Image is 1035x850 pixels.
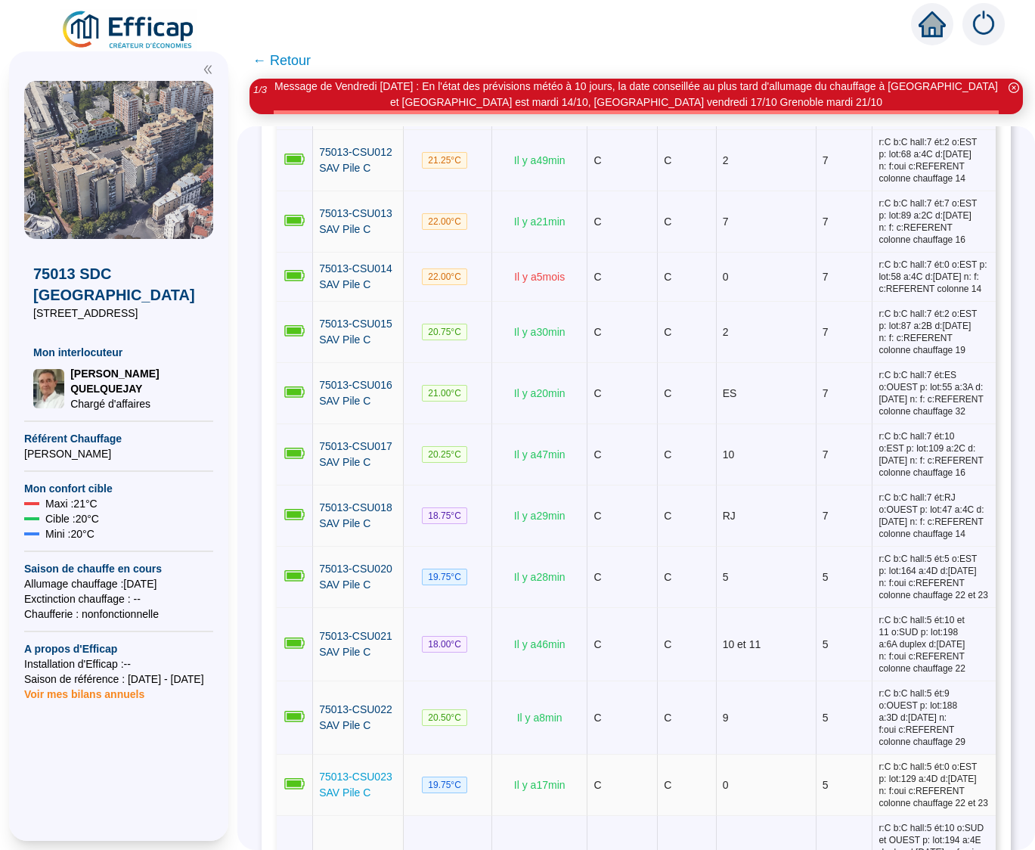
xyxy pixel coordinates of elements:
[70,366,204,396] span: [PERSON_NAME] QUELQUEJAY
[879,553,990,601] span: r:C b:C hall:5 ét:5 o:EST p: lot:164 a:4D d:[DATE] n: f:oui c:REFERENT colonne chauffage 22 et 23
[514,216,566,228] span: Il y a 21 min
[593,326,601,338] span: C
[422,385,467,402] span: 21.00 °C
[593,387,601,399] span: C
[24,561,213,576] span: Saison de chauffe en cours
[24,431,213,446] span: Référent Chauffage
[879,369,990,417] span: r:C b:C hall:7 ét:ES o:OUEST p: lot:55 a:3A d:[DATE] n: f: c:REFERENT colonne chauffage 32
[319,262,392,290] span: 75013-CSU014 SAV Pile C
[593,571,601,583] span: C
[593,216,601,228] span: C
[514,638,566,650] span: Il y a 46 min
[422,213,467,230] span: 22.00 °C
[723,510,736,522] span: RJ
[664,712,671,724] span: C
[319,703,392,731] span: 75013-CSU022 SAV Pile C
[45,511,99,526] span: Cible : 20 °C
[723,271,729,283] span: 0
[319,261,397,293] a: 75013-CSU014 SAV Pile C
[24,672,213,687] span: Saison de référence : [DATE] - [DATE]
[24,576,213,591] span: Allumage chauffage : [DATE]
[33,369,64,408] img: Chargé d'affaires
[24,591,213,606] span: Exctinction chauffage : --
[319,563,392,591] span: 75013-CSU020 SAV Pile C
[45,526,95,541] span: Mini : 20 °C
[823,448,829,461] span: 7
[319,144,397,176] a: 75013-CSU012 SAV Pile C
[879,308,990,356] span: r:C b:C hall:7 ét:2 o:EST p: lot:87 a:2B d:[DATE] n: f: c:REFERENT colonne chauffage 19
[60,9,197,51] img: efficap energie logo
[422,507,467,524] span: 18.75 °C
[24,481,213,496] span: Mon confort cible
[664,448,671,461] span: C
[514,154,566,166] span: Il y a 49 min
[319,769,397,801] a: 75013-CSU023 SAV Pile C
[514,448,566,461] span: Il y a 47 min
[593,712,601,724] span: C
[593,154,601,166] span: C
[319,316,397,348] a: 75013-CSU015 SAV Pile C
[593,271,601,283] span: C
[664,271,671,283] span: C
[24,641,213,656] span: A propos d'Efficap
[514,779,566,791] span: Il y a 17 min
[593,448,601,461] span: C
[422,268,467,285] span: 22.00 °C
[517,712,562,724] span: Il y a 8 min
[422,446,467,463] span: 20.25 °C
[723,387,737,399] span: ES
[723,216,729,228] span: 7
[664,510,671,522] span: C
[664,216,671,228] span: C
[514,271,565,283] span: Il y a 5 mois
[422,324,467,340] span: 20.75 °C
[319,440,392,468] span: 75013-CSU017 SAV Pile C
[319,561,397,593] a: 75013-CSU020 SAV Pile C
[274,79,999,110] div: Message de Vendredi [DATE] : En l'état des prévisions météo à 10 jours, la date conseillée au plu...
[723,779,729,791] span: 0
[1009,82,1019,93] span: close-circle
[723,571,729,583] span: 5
[879,430,990,479] span: r:C b:C hall:7 ét:10 o:EST p: lot:109 a:2C d:[DATE] n: f: c:REFERENT colonne chauffage 16
[879,492,990,540] span: r:C b:C hall:7 ét:RJ o:OUEST p: lot:47 a:4C d:[DATE] n: f: c:REFERENT colonne chauffage 14
[514,510,566,522] span: Il y a 29 min
[422,152,467,169] span: 21.25 °C
[24,656,213,672] span: Installation d'Efficap : --
[723,326,729,338] span: 2
[962,3,1005,45] img: alerts
[319,630,392,658] span: 75013-CSU021 SAV Pile C
[879,136,990,185] span: r:C b:C hall:7 ét:2 o:EST p: lot:68 a:4C d:[DATE] n: f:oui c:REFERENT colonne chauffage 14
[723,638,761,650] span: 10 et 11
[33,345,204,360] span: Mon interlocuteur
[723,448,735,461] span: 10
[723,154,729,166] span: 2
[879,197,990,246] span: r:C b:C hall:7 ét:7 o:EST p: lot:89 a:2C d:[DATE] n: f: c:REFERENT colonne chauffage 16
[823,712,829,724] span: 5
[823,154,829,166] span: 7
[45,496,98,511] span: Maxi : 21 °C
[514,387,566,399] span: Il y a 20 min
[664,154,671,166] span: C
[823,216,829,228] span: 7
[422,569,467,585] span: 19.75 °C
[593,779,601,791] span: C
[664,387,671,399] span: C
[319,379,392,407] span: 75013-CSU016 SAV Pile C
[319,207,392,235] span: 75013-CSU013 SAV Pile C
[319,702,397,734] a: 75013-CSU022 SAV Pile C
[319,146,392,174] span: 75013-CSU012 SAV Pile C
[664,571,671,583] span: C
[664,779,671,791] span: C
[319,500,397,532] a: 75013-CSU018 SAV Pile C
[319,501,392,529] span: 75013-CSU018 SAV Pile C
[319,439,397,470] a: 75013-CSU017 SAV Pile C
[879,687,990,748] span: r:C b:C hall:5 ét:9 o:OUEST p: lot:188 a:3D d:[DATE] n: f:oui c:REFERENT colonne chauffage 29
[723,712,729,724] span: 9
[253,50,311,71] span: ← Retour
[879,614,990,675] span: r:C b:C hall:5 ét:10 et 11 o:SUD p: lot:198 a:6A duplex d:[DATE] n: f:oui c:REFERENT colonne chau...
[514,326,566,338] span: Il y a 30 min
[422,777,467,793] span: 19.75 °C
[823,571,829,583] span: 5
[879,761,990,809] span: r:C b:C hall:5 ét:0 o:EST p: lot:129 a:4D d:[DATE] n: f:oui c:REFERENT colonne chauffage 22 et 23
[823,779,829,791] span: 5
